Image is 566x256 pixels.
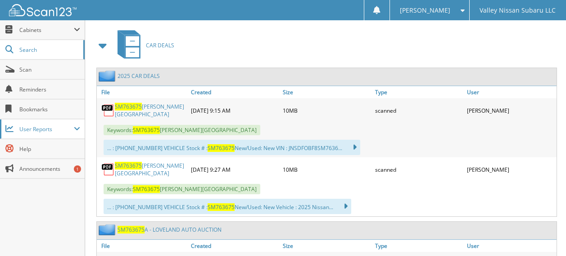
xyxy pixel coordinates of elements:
[9,4,77,16] img: scan123-logo-white.svg
[189,101,281,120] div: [DATE] 9:15 AM
[281,160,372,179] div: 10MB
[118,226,145,233] span: SM763675
[19,125,74,133] span: User Reports
[146,41,174,49] span: CAR DEALS
[101,104,115,117] img: PDF.png
[118,226,222,233] a: SM763675A - LOVELAND AUTO AUCTION
[97,86,189,98] a: File
[465,101,557,120] div: [PERSON_NAME]
[115,103,186,118] a: SM763675[PERSON_NAME][GEOGRAPHIC_DATA]
[400,8,450,13] span: [PERSON_NAME]
[208,144,235,152] span: SM763675
[189,240,281,252] a: Created
[19,46,79,54] span: Search
[465,86,557,98] a: User
[115,162,186,177] a: SM763675[PERSON_NAME][GEOGRAPHIC_DATA]
[19,86,80,93] span: Reminders
[99,224,118,235] img: folder2.png
[521,213,566,256] iframe: Chat Widget
[465,240,557,252] a: User
[19,105,80,113] span: Bookmarks
[115,103,142,110] span: SM763675
[189,86,281,98] a: Created
[74,165,81,173] div: 1
[99,70,118,82] img: folder2.png
[104,184,260,194] span: Keywords: [PERSON_NAME][GEOGRAPHIC_DATA]
[373,240,465,252] a: Type
[19,66,80,73] span: Scan
[104,199,351,214] div: ... : [PHONE_NUMBER] VEHICLE Stock # : New/Used: New Vehicle : 2025 Nissan...
[465,160,557,179] div: [PERSON_NAME]
[281,101,372,120] div: 10MB
[104,140,360,155] div: ... : [PHONE_NUMBER] VEHICLE Stock # : New/Used: New VIN : JNSDFOBF8SM7636...
[19,26,74,34] span: Cabinets
[104,125,260,135] span: Keywords: [PERSON_NAME][GEOGRAPHIC_DATA]
[133,126,160,134] span: SM763675
[112,27,174,63] a: CAR DEALS
[97,240,189,252] a: File
[189,160,281,179] div: [DATE] 9:27 AM
[118,72,160,80] a: 2025 CAR DEALS
[373,101,465,120] div: scanned
[19,145,80,153] span: Help
[281,86,372,98] a: Size
[208,203,235,211] span: SM763675
[480,8,556,13] span: Valley Nissan Subaru LLC
[19,165,80,173] span: Announcements
[133,185,160,193] span: SM763675
[115,162,142,169] span: SM763675
[373,160,465,179] div: scanned
[281,240,372,252] a: Size
[373,86,465,98] a: Type
[101,163,115,176] img: PDF.png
